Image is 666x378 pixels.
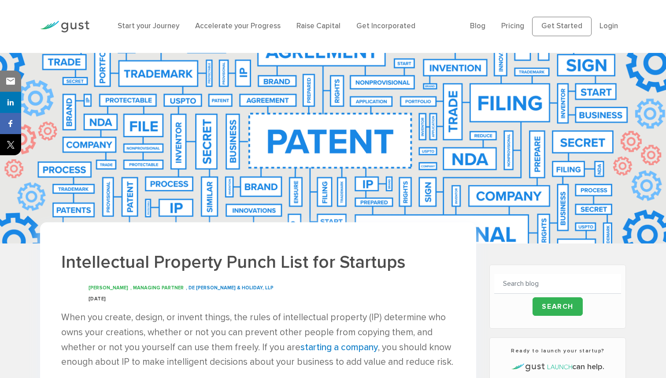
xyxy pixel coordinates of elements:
h3: Ready to launch your startup? [494,347,621,355]
a: Raise Capital [296,22,340,30]
a: Get Incorporated [356,22,415,30]
a: Pricing [501,22,524,30]
img: Gust Logo [40,21,89,33]
span: [DATE] [89,296,106,302]
a: Accelerate your Progress [195,22,281,30]
a: Get Started [532,17,592,36]
span: [PERSON_NAME] [89,285,128,291]
h1: Intellectual Property Punch List for Startups [61,251,455,274]
h4: can help. [494,361,621,373]
span: , MANAGING PARTNER [130,285,184,291]
input: Search blog [494,274,621,294]
input: Search [533,297,583,316]
p: When you create, design, or invent things, the rules of intellectual property (IP) determine who ... [61,310,455,369]
span: , DE [PERSON_NAME] & HOLIDAY, LLP [186,285,274,291]
a: starting a company [300,342,378,353]
a: Login [599,22,618,30]
a: Blog [470,22,485,30]
a: Start your Journey [118,22,179,30]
